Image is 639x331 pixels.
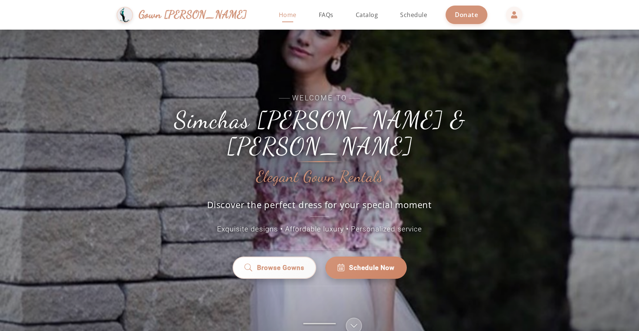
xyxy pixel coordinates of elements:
span: Schedule [400,11,427,19]
span: Schedule Now [349,263,395,273]
a: Donate [446,6,487,24]
span: Gown [PERSON_NAME] [139,7,247,23]
h1: Simchas [PERSON_NAME] & [PERSON_NAME] [153,107,486,159]
p: Exquisite designs • Affordable luxury • Personalized service [153,224,486,235]
span: Home [279,11,297,19]
h2: Elegant Gown Rentals [256,168,383,185]
a: Gown [PERSON_NAME] [116,5,254,25]
span: Catalog [356,11,378,19]
span: Donate [455,10,478,19]
span: FAQs [319,11,334,19]
span: Browse Gowns [257,263,304,273]
p: Discover the perfect dress for your special moment [199,198,440,217]
span: Welcome to [153,93,486,104]
img: Gown Gmach Logo [116,7,133,23]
